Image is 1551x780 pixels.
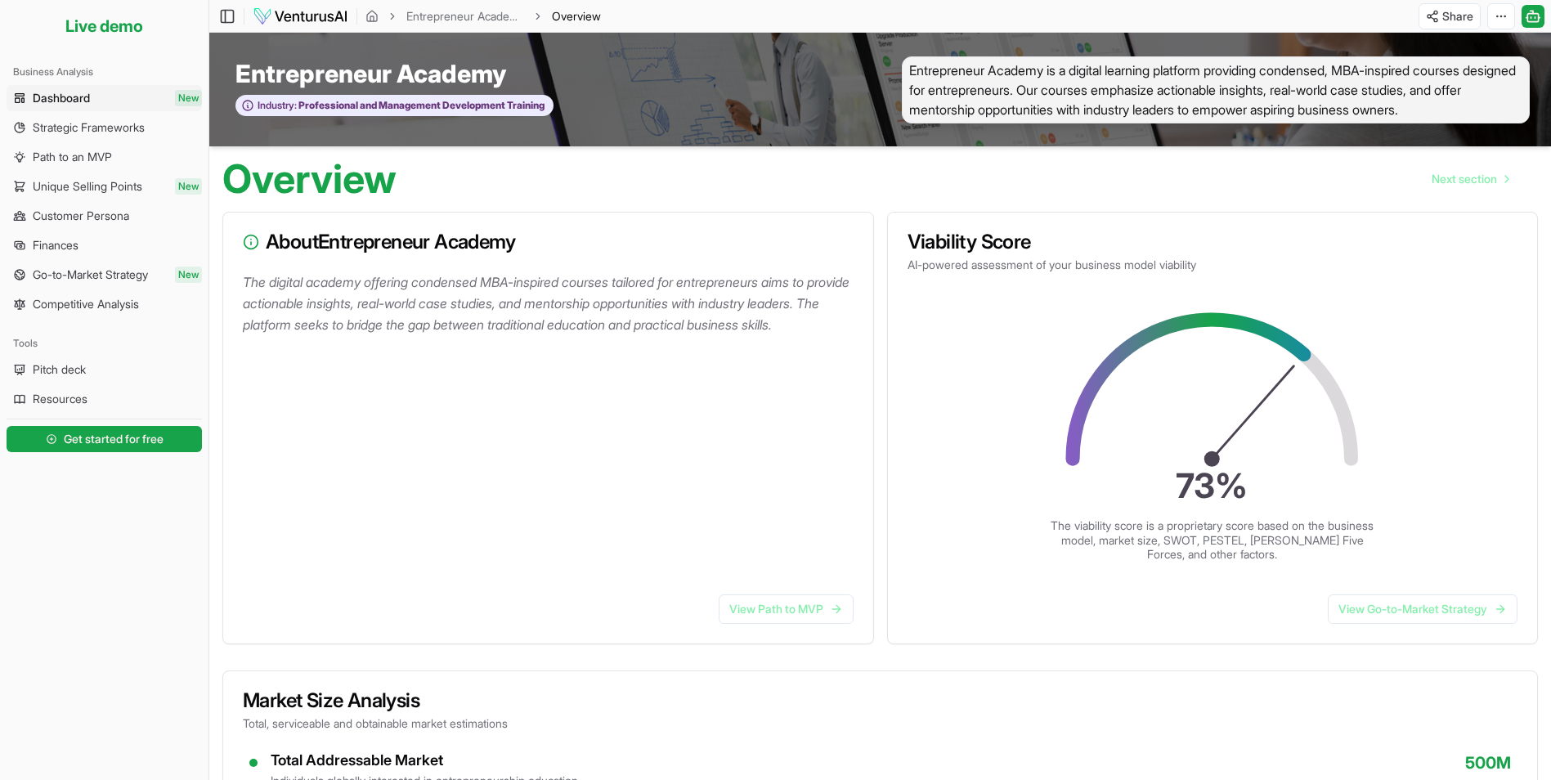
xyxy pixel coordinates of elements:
span: Unique Selling Points [33,178,142,195]
h3: Market Size Analysis [243,691,1517,711]
a: Strategic Frameworks [7,114,202,141]
h3: About Entrepreneur Academy [243,232,854,252]
span: New [175,178,202,195]
a: Customer Persona [7,203,202,229]
a: Finances [7,232,202,258]
span: Get started for free [64,431,164,447]
a: Pitch deck [7,356,202,383]
span: Go-to-Market Strategy [33,267,148,283]
a: Unique Selling PointsNew [7,173,202,199]
span: Finances [33,237,78,253]
span: Professional and Management Development Training [297,99,545,112]
button: Industry:Professional and Management Development Training [235,95,554,117]
span: Competitive Analysis [33,296,139,312]
text: 73 % [1177,465,1248,506]
p: Total, serviceable and obtainable market estimations [243,715,1517,732]
p: AI-powered assessment of your business model viability [908,257,1518,273]
span: Dashboard [33,90,90,106]
span: Next section [1432,171,1497,187]
a: Competitive Analysis [7,291,202,317]
a: Entrepreneur Academy [406,8,524,25]
span: Strategic Frameworks [33,119,145,136]
a: Resources [7,386,202,412]
span: Entrepreneur Academy [235,59,506,88]
span: Pitch deck [33,361,86,378]
span: Industry: [258,99,297,112]
a: Path to an MVP [7,144,202,170]
a: View Path to MVP [719,594,854,624]
a: View Go-to-Market Strategy [1328,594,1517,624]
span: Entrepreneur Academy is a digital learning platform providing condensed, MBA-inspired courses des... [902,56,1530,123]
a: Get started for free [7,423,202,455]
p: The digital academy offering condensed MBA-inspired courses tailored for entrepreneurs aims to pr... [243,271,860,335]
span: New [175,267,202,283]
p: The viability score is a proprietary score based on the business model, market size, SWOT, PESTEL... [1049,518,1376,562]
button: Share [1419,3,1481,29]
nav: pagination [1419,163,1522,195]
span: Resources [33,391,87,407]
span: Share [1442,8,1473,25]
div: Business Analysis [7,59,202,85]
a: Go to next page [1419,163,1522,195]
a: Go-to-Market StrategyNew [7,262,202,288]
span: New [175,90,202,106]
nav: breadcrumb [365,8,601,25]
h3: Viability Score [908,232,1518,252]
button: Get started for free [7,426,202,452]
div: Tools [7,330,202,356]
a: DashboardNew [7,85,202,111]
span: Path to an MVP [33,149,112,165]
h1: Overview [222,159,397,199]
span: Overview [552,8,601,25]
img: logo [253,7,348,26]
div: Total Addressable Market [271,751,578,770]
span: Customer Persona [33,208,129,224]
